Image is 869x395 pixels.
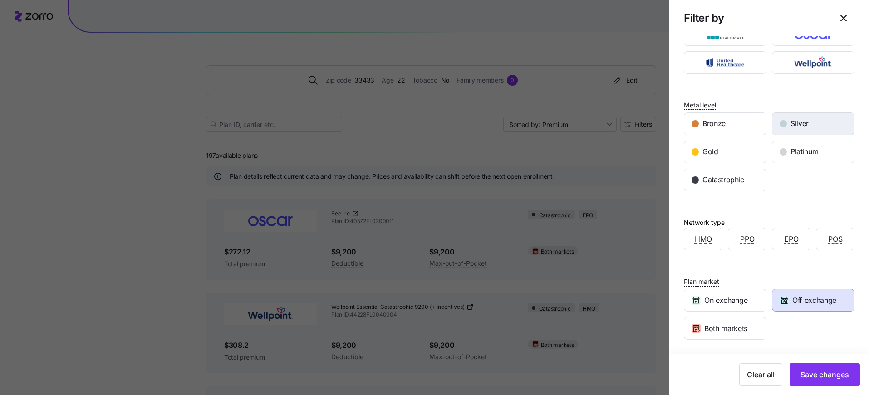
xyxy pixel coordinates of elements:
[704,295,747,306] span: On exchange
[695,234,712,245] span: HMO
[684,218,725,228] div: Network type
[684,101,716,110] span: Metal level
[784,234,799,245] span: EPO
[702,174,744,185] span: Catastrophic
[828,234,843,245] span: POS
[800,369,849,380] span: Save changes
[702,146,718,157] span: Gold
[790,146,818,157] span: Platinum
[792,295,836,306] span: Off exchange
[790,118,809,129] span: Silver
[790,363,860,386] button: Save changes
[684,277,719,286] span: Plan market
[739,363,782,386] button: Clear all
[704,323,747,334] span: Both markets
[684,11,825,25] h1: Filter by
[692,54,759,72] img: UnitedHealthcare
[780,54,847,72] img: Wellpoint
[702,118,726,129] span: Bronze
[740,234,755,245] span: PPO
[747,369,775,380] span: Clear all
